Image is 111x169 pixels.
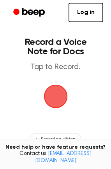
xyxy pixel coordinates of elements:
button: Recording History [30,133,81,146]
span: Recording History [41,136,76,143]
img: Beep Logo [44,85,67,108]
a: [EMAIL_ADDRESS][DOMAIN_NAME] [35,151,92,164]
p: Tap to Record. [14,62,97,72]
h1: Record a Voice Note for Docs [14,37,97,56]
span: Contact us [5,151,106,164]
a: Beep [8,5,52,20]
a: Log in [69,3,103,22]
